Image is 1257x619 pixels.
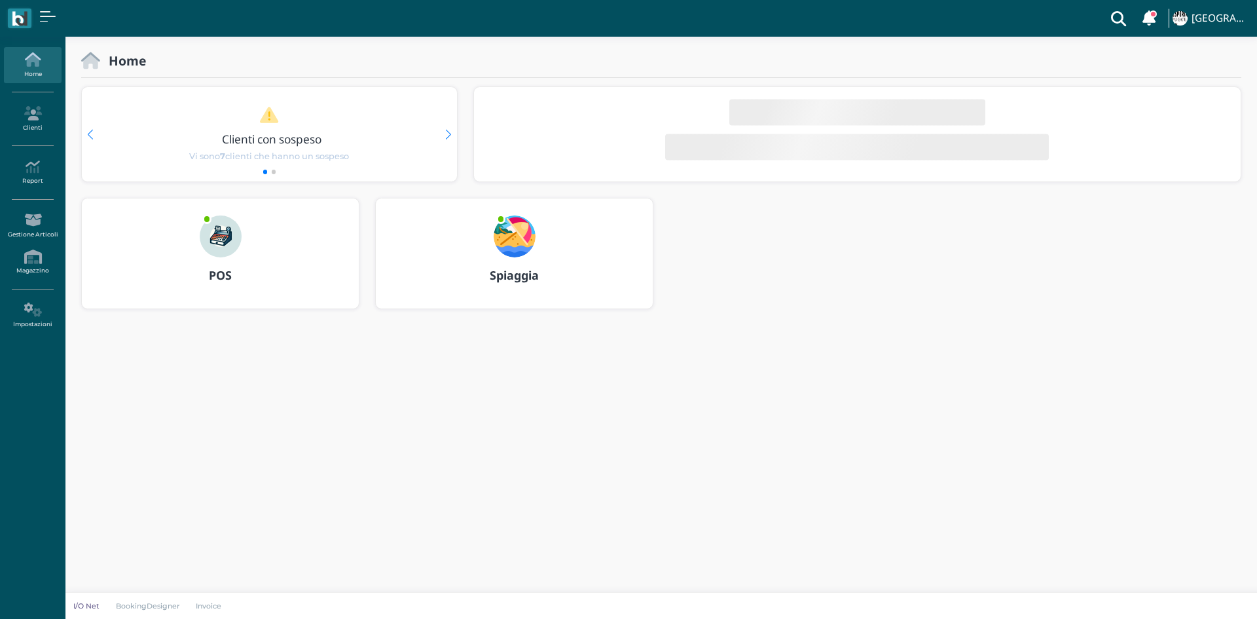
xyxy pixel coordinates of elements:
a: Clienti con sospeso Vi sono7clienti che hanno un sospeso [107,106,431,162]
img: ... [1173,11,1187,26]
h4: [GEOGRAPHIC_DATA] [1192,13,1249,24]
a: Home [4,47,61,83]
div: Previous slide [87,130,93,140]
span: Vi sono clienti che hanno un sospeso [189,150,349,162]
a: ... POS [81,198,359,325]
img: logo [12,11,27,26]
img: ... [200,216,242,257]
b: POS [209,267,232,283]
div: Next slide [445,130,451,140]
a: ... Spiaggia [375,198,653,325]
h3: Clienti con sospeso [109,133,434,145]
iframe: Help widget launcher [1164,578,1246,608]
a: ... [GEOGRAPHIC_DATA] [1171,3,1249,34]
a: Magazzino [4,244,61,280]
b: Spiaggia [490,267,539,283]
div: 1 / 2 [82,87,457,181]
a: Clienti [4,101,61,137]
img: ... [494,216,536,257]
a: Report [4,155,61,191]
h2: Home [100,54,146,67]
b: 7 [220,151,225,161]
a: Impostazioni [4,297,61,333]
a: Gestione Articoli [4,208,61,244]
